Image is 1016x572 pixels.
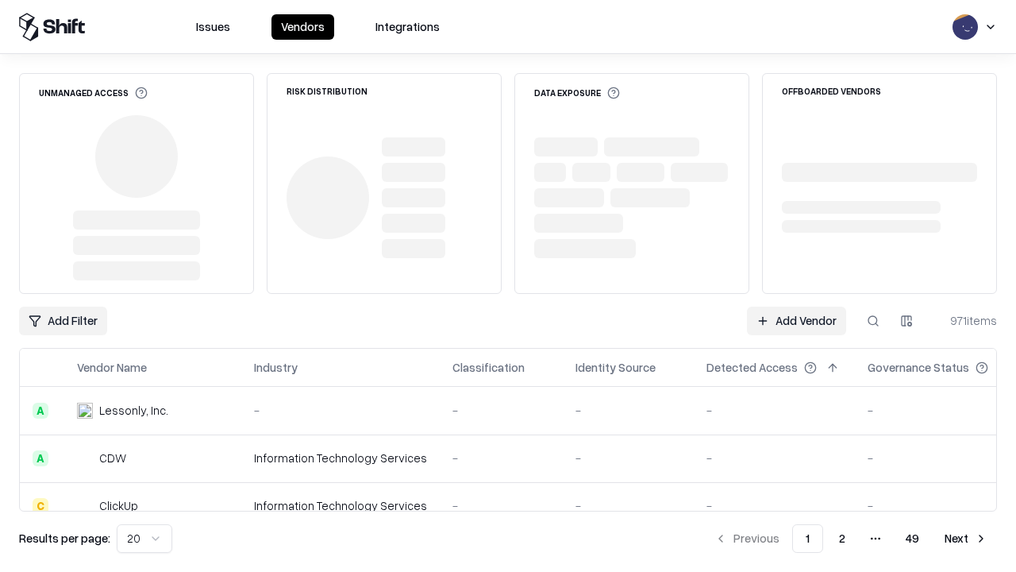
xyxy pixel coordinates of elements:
[935,524,997,553] button: Next
[77,359,147,376] div: Vendor Name
[706,450,842,466] div: -
[77,403,93,419] img: Lessonly, Inc.
[575,450,681,466] div: -
[706,359,798,376] div: Detected Access
[893,524,932,553] button: 49
[33,498,48,514] div: C
[254,359,298,376] div: Industry
[77,498,93,514] img: ClickUp
[33,450,48,466] div: A
[254,402,427,419] div: -
[452,450,550,466] div: -
[452,497,550,514] div: -
[254,450,427,466] div: Information Technology Services
[77,450,93,466] img: CDW
[33,403,48,419] div: A
[792,524,823,553] button: 1
[187,14,240,40] button: Issues
[534,87,620,99] div: Data Exposure
[287,87,368,95] div: Risk Distribution
[19,307,107,335] button: Add Filter
[575,497,681,514] div: -
[705,524,997,553] nav: pagination
[868,402,1014,419] div: -
[747,307,846,335] a: Add Vendor
[868,359,969,376] div: Governance Status
[254,497,427,514] div: Information Technology Services
[826,524,858,553] button: 2
[366,14,449,40] button: Integrations
[706,497,842,514] div: -
[99,450,126,466] div: CDW
[99,402,168,419] div: Lessonly, Inc.
[271,14,334,40] button: Vendors
[99,497,138,514] div: ClickUp
[575,402,681,419] div: -
[868,450,1014,466] div: -
[452,359,525,376] div: Classification
[782,87,881,95] div: Offboarded Vendors
[39,87,148,99] div: Unmanaged Access
[933,312,997,329] div: 971 items
[575,359,656,376] div: Identity Source
[868,497,1014,514] div: -
[19,530,110,547] p: Results per page:
[452,402,550,419] div: -
[706,402,842,419] div: -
